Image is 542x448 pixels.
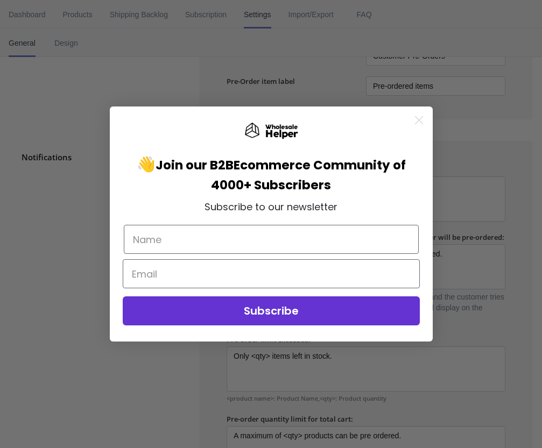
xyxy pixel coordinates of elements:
input: Name [124,225,419,254]
button: Subscribe [123,296,420,325]
span: Join our B2B [156,157,234,174]
span: Ecommerce Community of 4000+ Subscribers [211,157,406,194]
button: Close dialog [410,111,428,130]
input: Email [123,259,420,288]
span: Subscribe to our newsletter [205,200,337,214]
img: Wholesale Helper Logo [244,123,298,140]
span: 👋 [137,154,234,175]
